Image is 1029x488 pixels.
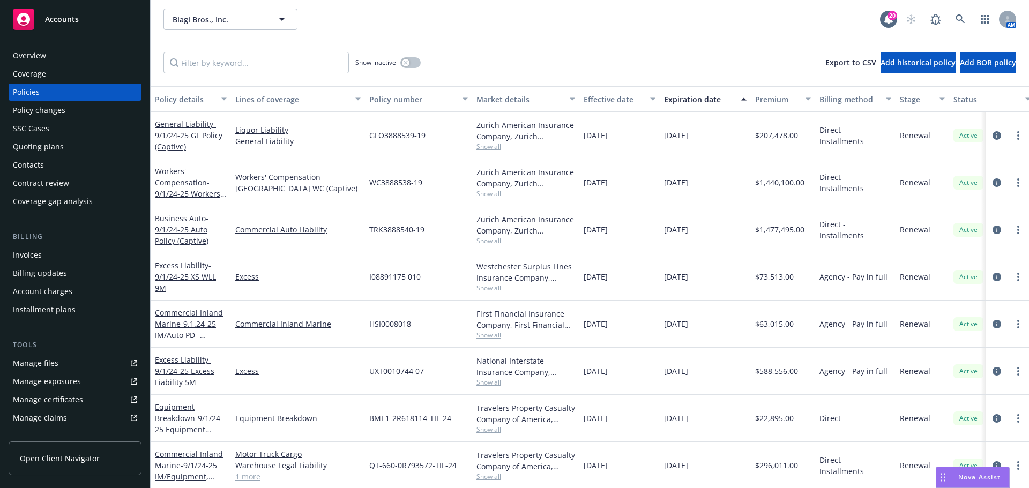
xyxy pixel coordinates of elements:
span: [DATE] [664,177,688,188]
div: Effective date [584,94,644,105]
span: [DATE] [664,271,688,282]
div: Manage BORs [13,427,63,445]
a: Excess Liability [155,260,216,293]
div: Travelers Property Casualty Company of America, Travelers Insurance [476,449,575,472]
a: Excess [235,271,361,282]
a: Accounts [9,4,141,34]
a: Liquor Liability [235,124,361,136]
a: more [1012,365,1025,378]
a: SSC Cases [9,120,141,137]
input: Filter by keyword... [163,52,349,73]
a: Quoting plans [9,138,141,155]
div: Travelers Property Casualty Company of America, Travelers Insurance [476,402,575,425]
button: Policy details [151,86,231,112]
span: WC3888538-19 [369,177,422,188]
a: Commercial Inland Marine [155,307,223,351]
a: circleInformation [990,318,1003,331]
div: Zurich American Insurance Company, Zurich Insurance Group [476,167,575,189]
a: Manage BORs [9,427,141,445]
span: - 9/1/24-25 XS WLL 9M [155,260,216,293]
span: [DATE] [664,224,688,235]
button: Add historical policy [881,52,956,73]
span: Active [958,319,979,329]
button: Policy number [365,86,472,112]
span: [DATE] [584,130,608,141]
span: Renewal [900,365,930,377]
a: more [1012,271,1025,283]
span: - 9/1/24-25 Equipment Breakdown [155,413,223,446]
a: circleInformation [990,271,1003,283]
span: Export to CSV [825,57,876,67]
a: more [1012,412,1025,425]
span: Direct - Installments [819,171,891,194]
span: - 9/1/24-25 Excess Liability 5M [155,355,214,387]
div: Account charges [13,283,72,300]
a: circleInformation [990,365,1003,378]
span: TRK3888540-19 [369,224,424,235]
div: Market details [476,94,563,105]
div: Overview [13,47,46,64]
span: GLO3888539‐19 [369,130,426,141]
span: [DATE] [584,412,608,424]
a: circleInformation [990,129,1003,142]
a: Installment plans [9,301,141,318]
button: Billing method [815,86,896,112]
span: Nova Assist [958,472,1001,482]
button: Premium [751,86,815,112]
span: Show all [476,378,575,387]
div: Contract review [13,175,69,192]
button: Nova Assist [936,467,1010,488]
span: [DATE] [664,412,688,424]
span: Show all [476,283,575,292]
div: Drag to move [936,467,950,487]
span: BME1-2R618114-TIL-24 [369,412,451,424]
div: Stage [900,94,933,105]
div: SSC Cases [13,120,49,137]
a: circleInformation [990,223,1003,236]
div: Billing method [819,94,879,105]
span: Manage exposures [9,373,141,390]
a: Account charges [9,283,141,300]
div: Lines of coverage [235,94,349,105]
a: Report a Bug [925,9,946,30]
div: Zurich American Insurance Company, Zurich Insurance Group [476,214,575,236]
span: [DATE] [584,460,608,471]
span: [DATE] [584,224,608,235]
a: circleInformation [990,176,1003,189]
span: HSI0008018 [369,318,411,329]
span: Open Client Navigator [20,453,100,464]
span: [DATE] [584,318,608,329]
a: Policy changes [9,102,141,119]
a: more [1012,459,1025,472]
span: Show all [476,472,575,481]
span: $588,556.00 [755,365,798,377]
span: Active [958,178,979,187]
button: Expiration date [660,86,751,112]
span: [DATE] [664,318,688,329]
a: Business Auto [155,213,208,246]
div: Policy details [155,94,215,105]
a: General Liability [235,136,361,147]
a: Start snowing [900,9,922,30]
div: Tools [9,340,141,350]
button: Stage [896,86,949,112]
a: Billing updates [9,265,141,282]
a: Switch app [974,9,996,30]
a: more [1012,318,1025,331]
div: Installment plans [13,301,76,318]
a: Excess [235,365,361,377]
span: Active [958,225,979,235]
span: $207,478.00 [755,130,798,141]
span: Direct - Installments [819,219,891,241]
span: - 9/1/24-25 Workers Comp (Captive) [155,177,226,210]
a: Commercial Auto Liability [235,224,361,235]
a: Contacts [9,156,141,174]
span: Renewal [900,130,930,141]
a: Manage certificates [9,391,141,408]
span: - 9/1/24-25 GL Policy (Captive) [155,119,222,152]
a: Equipment Breakdown [155,402,223,446]
span: [DATE] [664,460,688,471]
div: Policy number [369,94,456,105]
div: Zurich American Insurance Company, Zurich Insurance Group, Artex risk [476,119,575,142]
button: Export to CSV [825,52,876,73]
